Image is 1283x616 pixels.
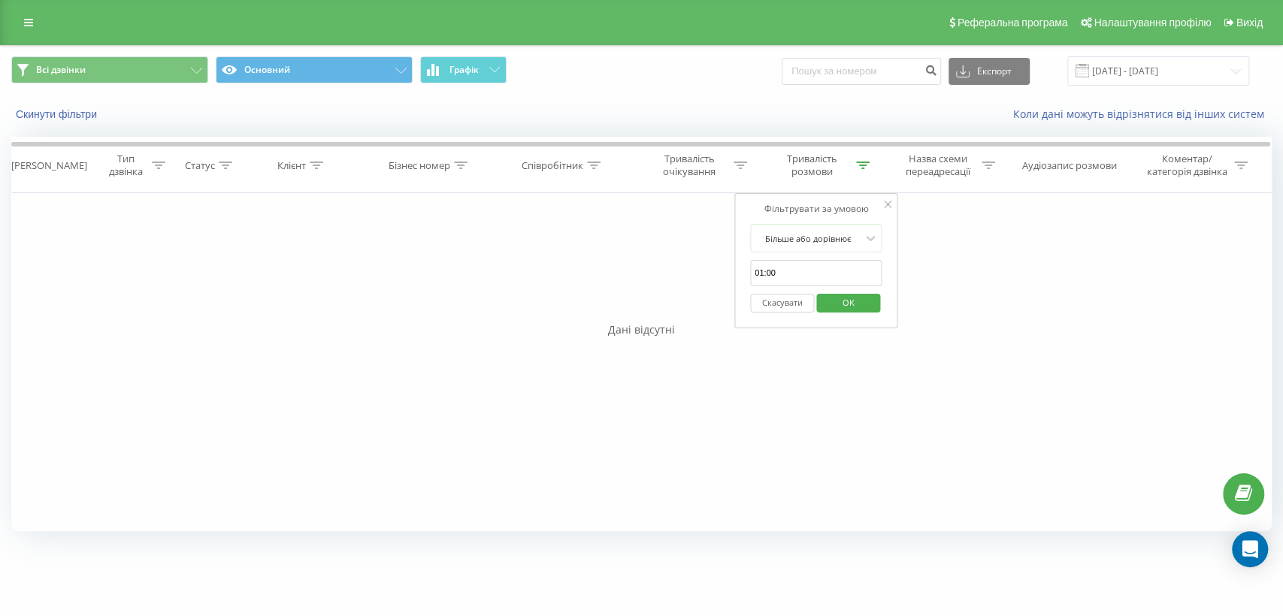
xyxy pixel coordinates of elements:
span: OK [827,291,869,314]
div: Аудіозапис розмови [1022,159,1117,172]
button: Графік [420,56,507,83]
span: Реферальна програма [958,17,1068,29]
input: Пошук за номером [782,58,941,85]
div: Співробітник [522,159,583,172]
button: Основний [216,56,413,83]
div: Тривалість очікування [649,152,730,178]
div: Коментар/категорія дзвінка [1142,152,1230,178]
div: Open Intercom Messenger [1232,531,1268,567]
div: [PERSON_NAME] [11,159,87,172]
span: Графік [449,65,479,75]
button: Скасувати [750,294,814,313]
button: OK [816,294,880,313]
div: Назва схеми переадресації [897,152,978,178]
button: Всі дзвінки [11,56,208,83]
div: Дані відсутні [11,322,1272,337]
div: Фільтрувати за умовою [750,201,882,216]
button: Експорт [949,58,1030,85]
div: Клієнт [277,159,306,172]
div: Статус [185,159,215,172]
button: Скинути фільтри [11,107,104,121]
div: Тривалість розмови [772,152,852,178]
a: Коли дані можуть відрізнятися вiд інших систем [1013,107,1272,121]
span: Вихід [1236,17,1263,29]
span: Налаштування профілю [1094,17,1211,29]
div: Тип дзвінка [104,152,148,178]
div: Бізнес номер [389,159,450,172]
span: Всі дзвінки [36,64,86,76]
input: 00:00 [750,260,882,286]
